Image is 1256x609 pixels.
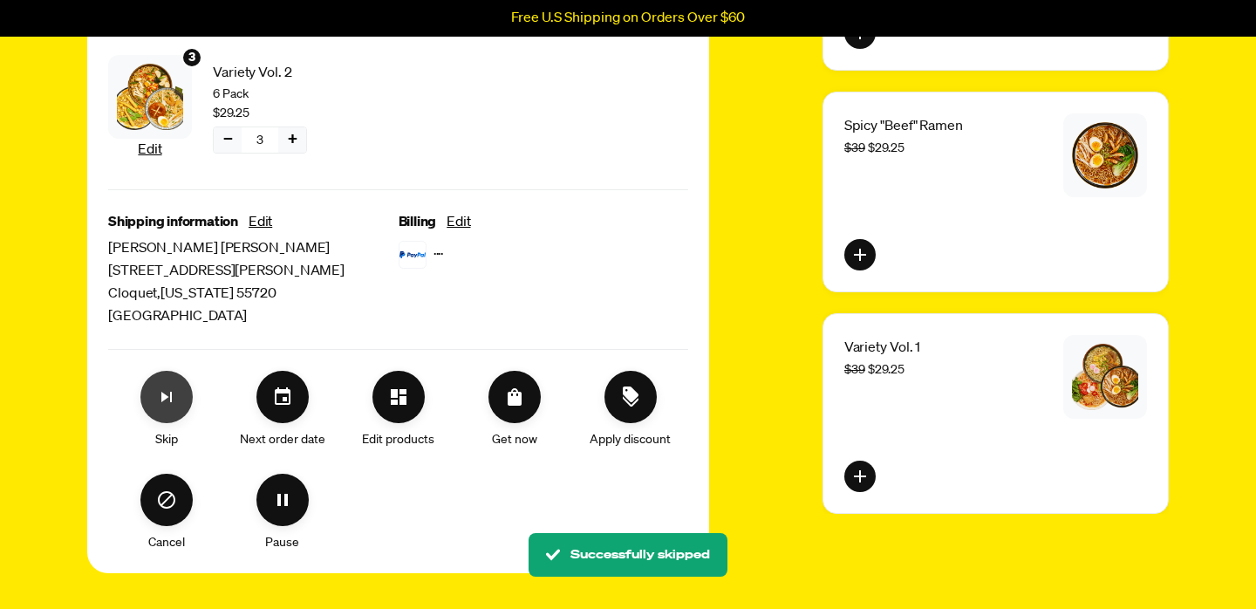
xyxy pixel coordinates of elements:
span: Cancel [148,533,185,552]
img: Variety Vol. 2 [117,64,183,130]
span: $29.25 [844,364,904,376]
button: Order Now [488,371,541,423]
span: Variety Vol. 2 [213,62,386,85]
button: Skip subscription [140,371,193,423]
button: Edit [249,211,272,234]
span: [PERSON_NAME] [PERSON_NAME] [108,237,399,260]
span: Get now [492,430,537,449]
button: Set your next order date [256,371,309,423]
button: Apply discount [604,371,657,423]
button: Increase quantity [278,127,306,153]
span: ···· [433,243,444,266]
span: Variety Vol. 1 [844,341,921,355]
s: $39 [844,364,865,376]
span: Spicy "Beef" Ramen [844,120,963,133]
div: 3 units of item: Variety Vol. 2 [181,47,202,68]
span: Billing [399,211,437,234]
span: Next order date [240,430,325,449]
div: Make changes for subscription [108,371,688,552]
button: Edit [138,139,161,161]
img: svg%3E [399,241,427,269]
img: Spicy "Beef" Ramen [1072,122,1138,188]
span: Cloquet , [US_STATE] 55720 [108,283,399,305]
span: Apply discount [590,430,671,449]
span: Edit products [362,430,434,449]
span: [GEOGRAPHIC_DATA] [108,305,399,328]
button: Cancel [140,474,193,526]
button: Pause [256,474,309,526]
span: [STREET_ADDRESS][PERSON_NAME] [108,260,399,283]
s: $39 [844,142,865,154]
button: Edit products [372,371,425,423]
span: $29.25 [844,142,904,154]
button: Edit [447,211,470,234]
span: $29.25 [213,104,249,123]
span: 3 [188,48,195,67]
div: Subscription product: Variety Vol. 2 [108,48,386,168]
span: 3 [256,131,263,150]
button: Decrease quantity [214,127,242,153]
p: Free U.S Shipping on Orders Over $60 [511,10,745,26]
span: Pause [265,533,299,552]
span: Shipping information [108,211,238,234]
img: Variety Vol. 1 [1072,344,1138,410]
span: Skip [155,430,178,449]
span: 6 Pack [213,85,386,104]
